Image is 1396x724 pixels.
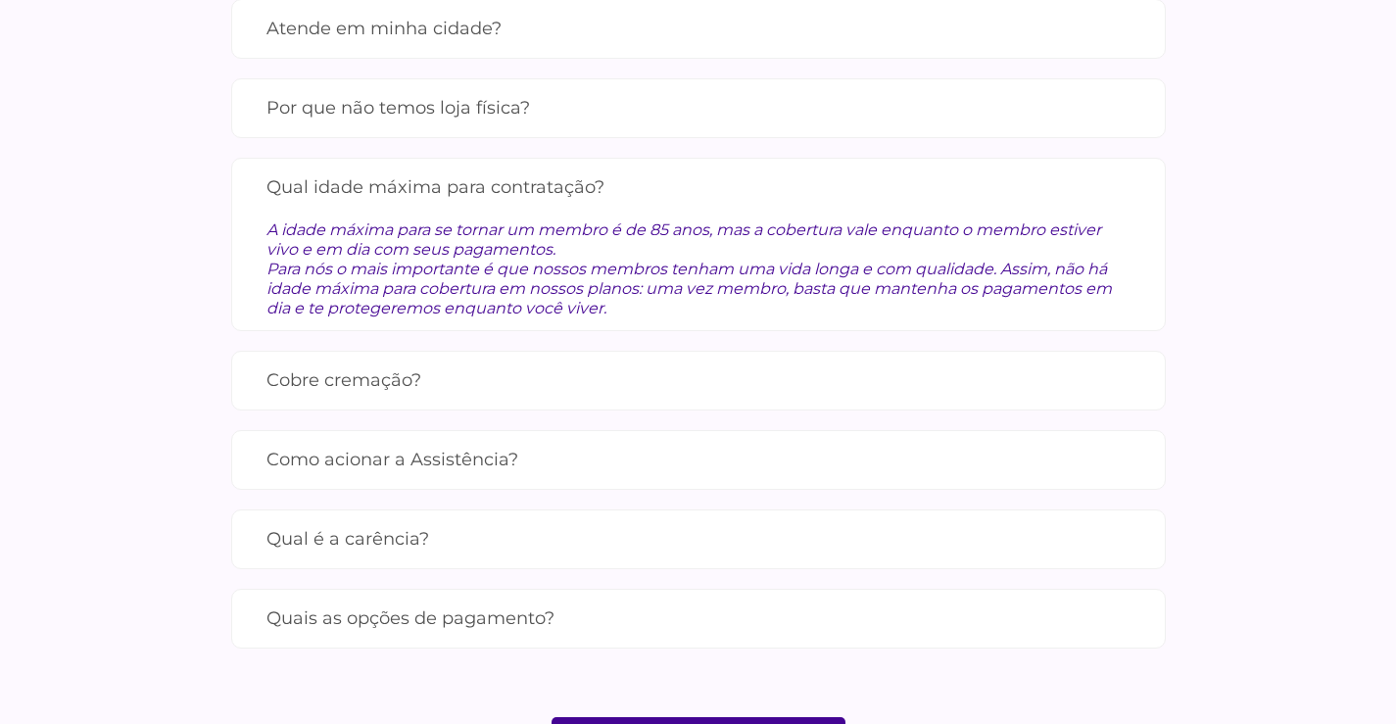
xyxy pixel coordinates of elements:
[266,522,1131,556] label: Qual é a carência?
[266,12,1131,46] label: Atende em minha cidade?
[266,443,1131,477] label: Como acionar a Assistência?
[266,602,1131,636] label: Quais as opções de pagamento?
[266,363,1131,398] label: Cobre cremação?
[266,205,1131,318] div: A idade máxima para se tornar um membro é de 85 anos, mas a cobertura vale enquanto o membro esti...
[266,170,1131,205] label: Qual idade máxima para contratação?
[266,91,1131,125] label: Por que não temos loja física?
